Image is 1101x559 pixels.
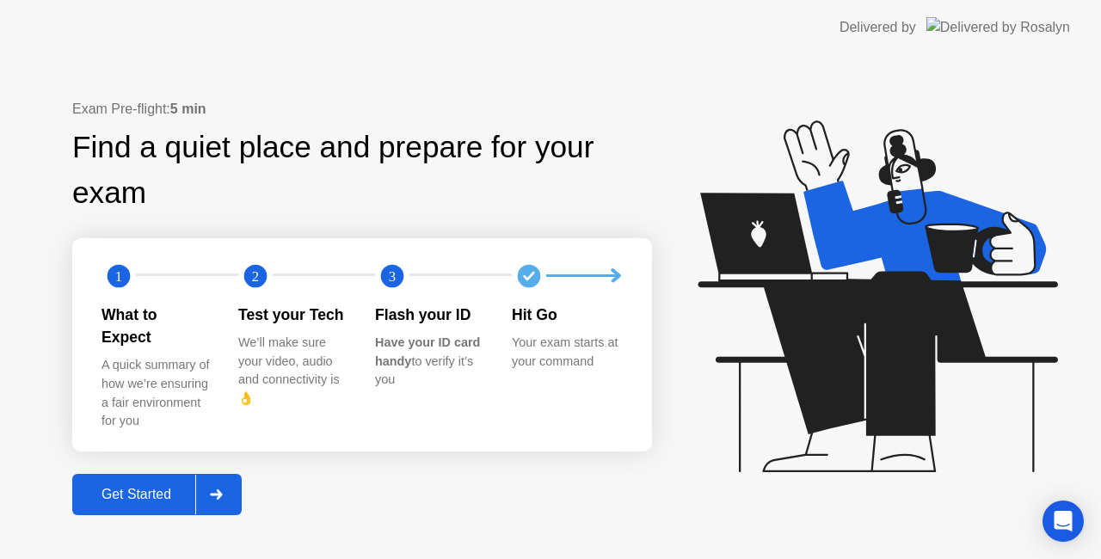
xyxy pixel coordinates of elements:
div: Flash your ID [375,304,484,326]
div: We’ll make sure your video, audio and connectivity is 👌 [238,334,348,408]
b: 5 min [170,101,206,116]
div: Hit Go [512,304,621,326]
div: Delivered by [840,17,916,38]
div: Find a quiet place and prepare for your exam [72,125,652,216]
div: to verify it’s you [375,334,484,390]
div: A quick summary of how we’re ensuring a fair environment for you [101,356,211,430]
div: Exam Pre-flight: [72,99,652,120]
div: Get Started [77,487,195,502]
div: What to Expect [101,304,211,349]
div: Open Intercom Messenger [1043,501,1084,542]
text: 1 [115,267,122,284]
div: Your exam starts at your command [512,334,621,371]
div: Test your Tech [238,304,348,326]
text: 3 [389,267,396,284]
button: Get Started [72,474,242,515]
img: Delivered by Rosalyn [926,17,1070,37]
text: 2 [252,267,259,284]
b: Have your ID card handy [375,335,480,368]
